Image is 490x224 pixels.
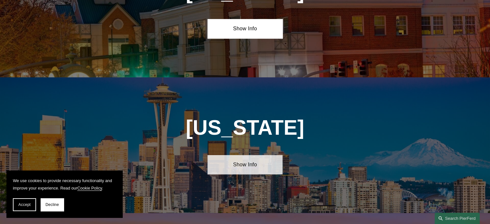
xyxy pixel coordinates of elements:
section: Cookie banner [6,170,122,218]
a: Show Info [207,155,283,174]
p: We use cookies to provide necessary functionality and improve your experience. Read our . [13,177,116,192]
button: Decline [41,198,64,211]
a: Search this site [435,213,480,224]
span: Decline [45,202,59,207]
h1: [US_STATE] [170,116,320,140]
span: Accept [18,202,31,207]
a: Show Info [207,19,283,38]
a: Cookie Policy [77,186,102,190]
button: Accept [13,198,36,211]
